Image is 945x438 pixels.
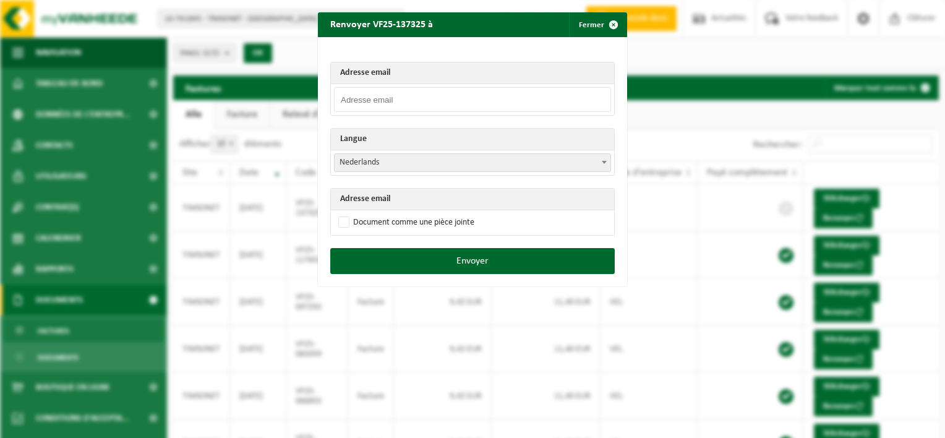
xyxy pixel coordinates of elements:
button: Envoyer [330,248,615,274]
button: Fermer [569,12,626,37]
label: Document comme une pièce jointe [336,213,474,232]
th: Adresse email [331,62,614,84]
span: Nederlands [335,154,610,171]
h2: Renvoyer VF25-137325 à [318,12,445,36]
th: Langue [331,129,614,150]
span: Nederlands [334,153,611,172]
th: Adresse email [331,189,614,210]
input: Adresse email [334,87,611,112]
